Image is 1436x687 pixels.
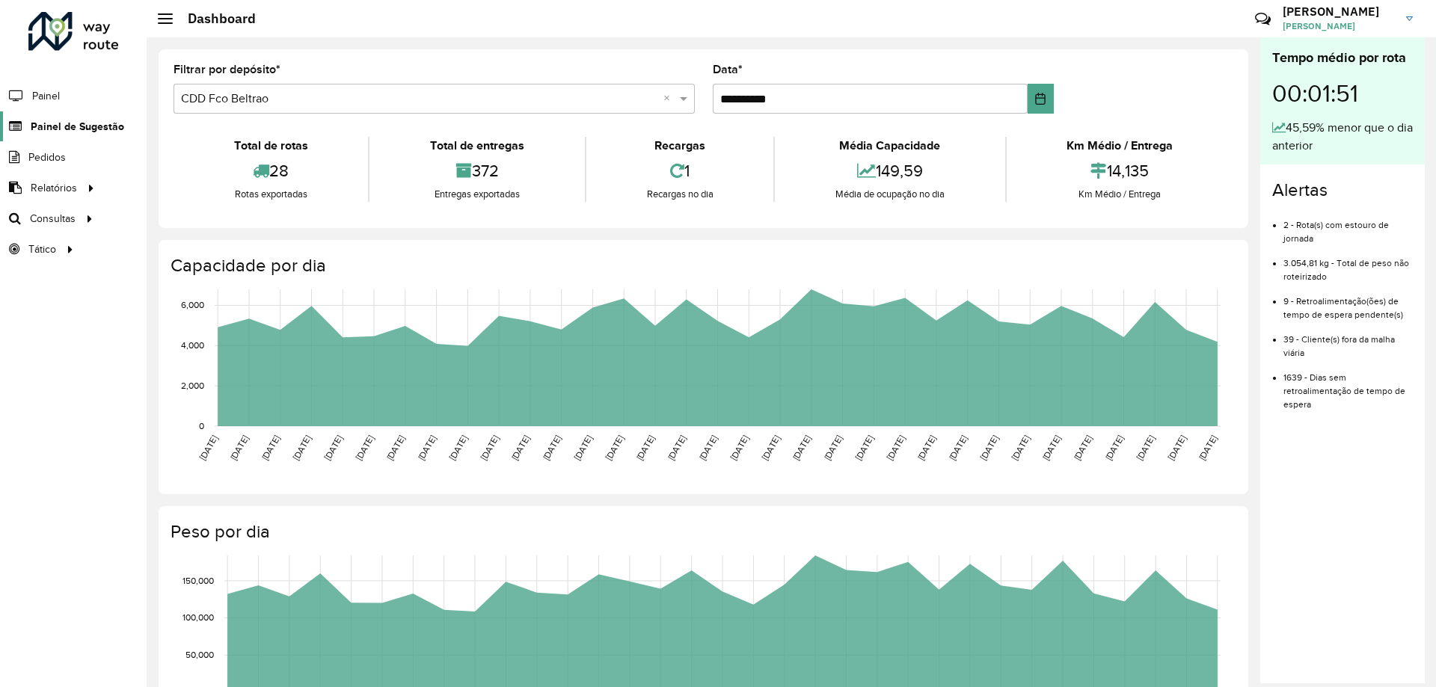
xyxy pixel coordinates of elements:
[604,434,625,462] text: [DATE]
[1283,245,1413,283] li: 3.054,81 kg - Total de peso não roteirizado
[1272,48,1413,68] div: Tempo médio por rota
[541,434,562,462] text: [DATE]
[177,155,364,187] div: 28
[728,434,750,462] text: [DATE]
[1010,434,1031,462] text: [DATE]
[416,434,438,462] text: [DATE]
[28,241,56,257] span: Tático
[447,434,469,462] text: [DATE]
[181,340,204,350] text: 4,000
[171,521,1233,543] h4: Peso por dia
[182,613,214,623] text: 100,000
[1283,321,1413,360] li: 39 - Cliente(s) fora da malha viária
[354,434,375,462] text: [DATE]
[1010,187,1230,202] div: Km Médio / Entrega
[384,434,406,462] text: [DATE]
[185,650,214,659] text: 50,000
[509,434,531,462] text: [DATE]
[28,150,66,165] span: Pedidos
[663,90,676,108] span: Clear all
[885,434,906,462] text: [DATE]
[199,421,204,431] text: 0
[1135,434,1156,462] text: [DATE]
[1272,119,1413,155] div: 45,59% menor que o dia anterior
[171,255,1233,277] h4: Capacidade por dia
[779,137,1001,155] div: Média Capacidade
[1283,360,1413,411] li: 1639 - Dias sem retroalimentação de tempo de espera
[31,119,124,135] span: Painel de Sugestão
[1272,68,1413,119] div: 00:01:51
[1283,19,1395,33] span: [PERSON_NAME]
[760,434,782,462] text: [DATE]
[291,434,313,462] text: [DATE]
[174,61,280,78] label: Filtrar por depósito
[590,137,770,155] div: Recargas
[978,434,1000,462] text: [DATE]
[590,155,770,187] div: 1
[181,301,204,310] text: 6,000
[822,434,844,462] text: [DATE]
[1283,207,1413,245] li: 2 - Rota(s) com estouro de jornada
[182,576,214,585] text: 150,000
[1283,283,1413,321] li: 9 - Retroalimentação(ões) de tempo de espera pendente(s)
[1010,137,1230,155] div: Km Médio / Entrega
[1247,3,1279,35] a: Contato Rápido
[30,211,76,227] span: Consultas
[779,187,1001,202] div: Média de ocupação no dia
[1197,434,1218,462] text: [DATE]
[779,155,1001,187] div: 149,59
[1103,434,1125,462] text: [DATE]
[590,187,770,202] div: Recargas no dia
[32,88,60,104] span: Painel
[173,10,256,27] h2: Dashboard
[177,187,364,202] div: Rotas exportadas
[322,434,344,462] text: [DATE]
[373,137,580,155] div: Total de entregas
[947,434,969,462] text: [DATE]
[1040,434,1062,462] text: [DATE]
[1010,155,1230,187] div: 14,135
[197,434,219,462] text: [DATE]
[572,434,594,462] text: [DATE]
[697,434,719,462] text: [DATE]
[713,61,743,78] label: Data
[634,434,656,462] text: [DATE]
[1028,84,1054,114] button: Choose Date
[666,434,687,462] text: [DATE]
[1166,434,1188,462] text: [DATE]
[31,180,77,196] span: Relatórios
[373,187,580,202] div: Entregas exportadas
[853,434,875,462] text: [DATE]
[228,434,250,462] text: [DATE]
[373,155,580,187] div: 372
[177,137,364,155] div: Total de rotas
[260,434,281,462] text: [DATE]
[479,434,500,462] text: [DATE]
[791,434,812,462] text: [DATE]
[915,434,937,462] text: [DATE]
[1272,179,1413,201] h4: Alertas
[1283,4,1395,19] h3: [PERSON_NAME]
[1072,434,1093,462] text: [DATE]
[181,381,204,390] text: 2,000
